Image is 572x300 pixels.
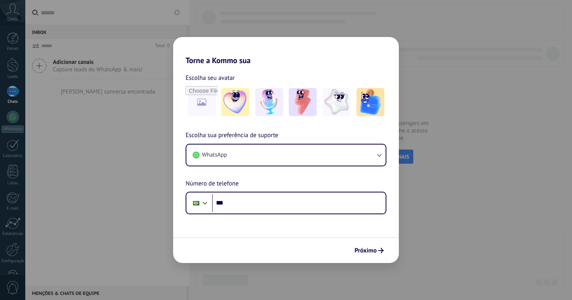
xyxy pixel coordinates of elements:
[186,145,386,166] button: WhatsApp
[186,131,278,141] span: Escolha sua preferência de suporte
[289,88,317,116] img: -3.jpeg
[186,73,235,83] span: Escolha seu avatar
[323,88,351,116] img: -4.jpeg
[351,244,387,257] button: Próximo
[173,37,399,65] h2: Torne a Kommo sua
[221,88,249,116] img: -1.jpeg
[202,151,227,159] span: WhatsApp
[189,195,204,211] div: Brazil: + 55
[186,179,239,189] span: Número de telefone
[255,88,283,116] img: -2.jpeg
[354,248,377,253] span: Próximo
[356,88,384,116] img: -5.jpeg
